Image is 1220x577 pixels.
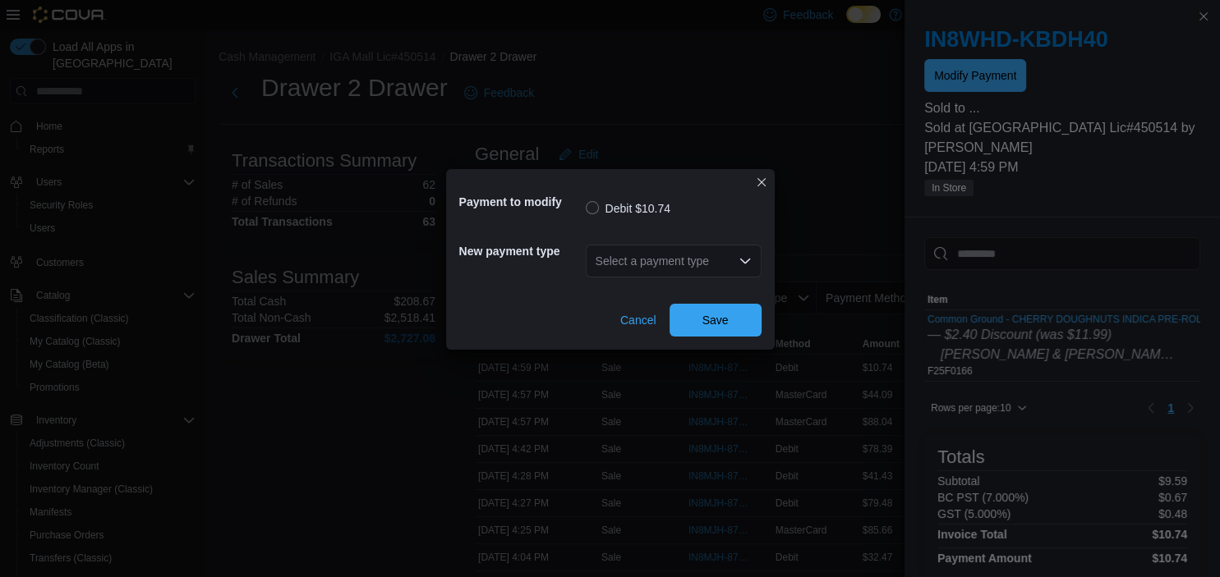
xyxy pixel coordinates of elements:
button: Cancel [614,304,663,337]
button: Save [670,304,762,337]
button: Open list of options [739,254,752,268]
span: Save [702,312,729,328]
button: Closes this modal window [752,172,771,192]
label: Debit $10.74 [586,199,670,218]
span: Cancel [620,312,656,328]
h5: New payment type [459,235,582,268]
h5: Payment to modify [459,185,582,218]
input: Accessible screen reader label [596,251,597,271]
